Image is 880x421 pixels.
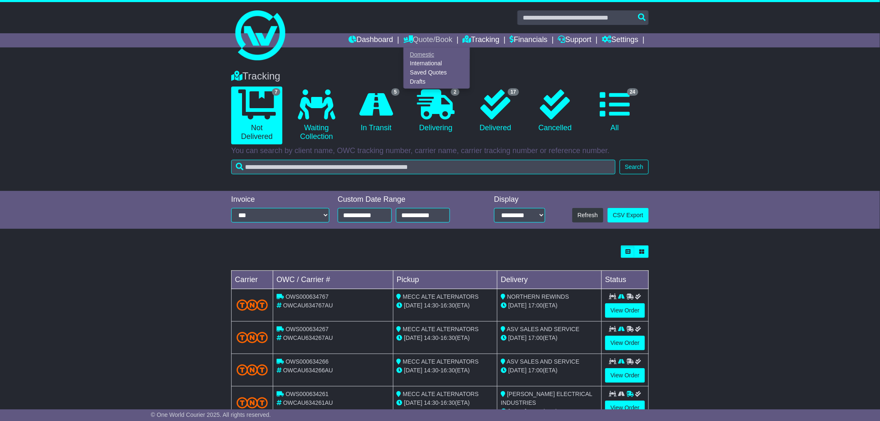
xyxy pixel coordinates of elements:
[237,397,268,409] img: TNT_Domestic.png
[286,391,329,397] span: OWS000634261
[424,367,439,374] span: 14:30
[404,59,470,68] a: International
[508,334,527,341] span: [DATE]
[283,302,333,309] span: OWCAU634767AU
[528,367,543,374] span: 17:00
[424,399,439,406] span: 14:30
[404,77,470,86] a: Drafts
[589,87,640,136] a: 24 All
[494,195,545,204] div: Display
[507,293,569,300] span: NORTHERN REWINDS
[403,358,479,365] span: MECC ALTE ALTERNATORS
[508,367,527,374] span: [DATE]
[424,334,439,341] span: 14:30
[608,208,649,223] a: CSV Export
[528,302,543,309] span: 17:00
[151,411,271,418] span: © One World Courier 2025. All rights reserved.
[451,88,460,96] span: 2
[529,87,581,136] a: Cancelled
[572,208,603,223] button: Refresh
[497,271,602,289] td: Delivery
[440,367,455,374] span: 16:30
[508,408,527,415] span: [DATE]
[404,334,423,341] span: [DATE]
[501,366,598,375] div: (ETA)
[286,293,329,300] span: OWS000634767
[403,33,452,47] a: Quote/Book
[237,300,268,311] img: TNT_Domestic.png
[351,87,402,136] a: 5 In Transit
[237,364,268,376] img: TNT_Domestic.png
[273,271,393,289] td: OWC / Carrier #
[602,271,649,289] td: Status
[286,326,329,332] span: OWS000634267
[424,302,439,309] span: 14:30
[338,195,471,204] div: Custom Date Range
[231,87,282,144] a: 7 Not Delivered
[403,326,479,332] span: MECC ALTE ALTERNATORS
[272,88,281,96] span: 7
[349,33,393,47] a: Dashboard
[620,160,649,174] button: Search
[404,399,423,406] span: [DATE]
[410,87,461,136] a: 2 Delivering
[605,368,645,383] a: View Order
[528,408,543,415] span: 17:00
[501,407,598,416] div: (ETA)
[231,195,329,204] div: Invoice
[508,302,527,309] span: [DATE]
[507,326,580,332] span: ASV SALES AND SERVICE
[393,271,497,289] td: Pickup
[283,367,333,374] span: OWCAU634266AU
[397,366,494,375] div: - (ETA)
[231,146,649,156] p: You can search by client name, OWC tracking number, carrier name, carrier tracking number or refe...
[470,87,521,136] a: 17 Delivered
[501,301,598,310] div: (ETA)
[440,302,455,309] span: 16:30
[232,271,273,289] td: Carrier
[397,399,494,407] div: - (ETA)
[397,334,494,342] div: - (ETA)
[404,367,423,374] span: [DATE]
[404,50,470,59] a: Domestic
[605,401,645,415] a: View Order
[463,33,499,47] a: Tracking
[403,47,470,89] div: Quote/Book
[227,70,653,82] div: Tracking
[605,336,645,350] a: View Order
[605,303,645,318] a: View Order
[501,334,598,342] div: (ETA)
[627,88,638,96] span: 24
[403,293,479,300] span: MECC ALTE ALTERNATORS
[403,391,479,397] span: MECC ALTE ALTERNATORS
[507,358,580,365] span: ASV SALES AND SERVICE
[528,334,543,341] span: 17:00
[510,33,548,47] a: Financials
[391,88,400,96] span: 5
[508,88,519,96] span: 17
[397,301,494,310] div: - (ETA)
[501,391,592,406] span: [PERSON_NAME] ELECTRICAL INDUSTRIES
[237,332,268,343] img: TNT_Domestic.png
[440,399,455,406] span: 16:30
[404,68,470,77] a: Saved Quotes
[602,33,638,47] a: Settings
[283,334,333,341] span: OWCAU634267AU
[286,358,329,365] span: OWS000634266
[404,302,423,309] span: [DATE]
[283,399,333,406] span: OWCAU634261AU
[558,33,592,47] a: Support
[291,87,342,144] a: Waiting Collection
[440,334,455,341] span: 16:30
